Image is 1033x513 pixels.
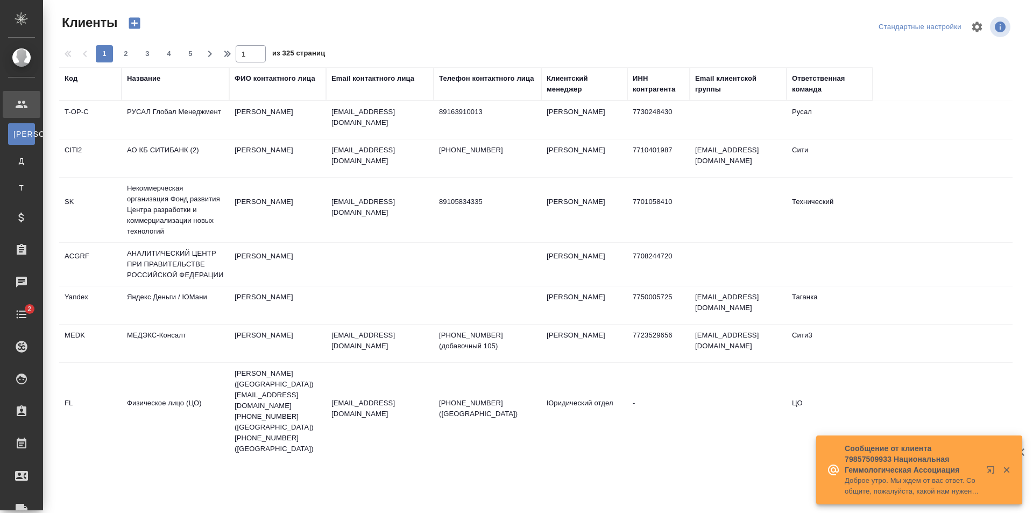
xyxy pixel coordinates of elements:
div: Email клиентской группы [695,73,781,95]
td: [PERSON_NAME] [229,101,326,139]
button: 3 [139,45,156,62]
span: 5 [182,48,199,59]
p: [PHONE_NUMBER] (добавочный 105) [439,330,536,352]
a: Т [8,177,35,199]
div: Email контактного лица [331,73,414,84]
td: [PERSON_NAME] [541,286,627,324]
td: 7701058410 [627,191,690,229]
button: Создать [122,14,147,32]
p: [PHONE_NUMBER] ([GEOGRAPHIC_DATA]) [439,398,536,419]
td: [PERSON_NAME] [541,191,627,229]
span: Настроить таблицу [964,14,990,40]
td: [PERSON_NAME] [229,286,326,324]
div: ИНН контрагента [633,73,684,95]
span: 2 [21,304,38,314]
td: CITI2 [59,139,122,177]
td: [PERSON_NAME] [541,325,627,362]
div: Ответственная команда [792,73,867,95]
button: 4 [160,45,178,62]
td: Таганка [787,286,873,324]
p: [EMAIL_ADDRESS][DOMAIN_NAME] [331,107,428,128]
td: [PERSON_NAME] [229,325,326,362]
td: Яндекс Деньги / ЮМани [122,286,229,324]
td: РУСАЛ Глобал Менеджмент [122,101,229,139]
td: ЦО [787,392,873,430]
p: Доброе утро. Мы ждем от вас ответ. Сообщите, пожалуйста, какой нам нужен специалист, и давайте завтр [845,475,979,497]
button: 5 [182,45,199,62]
td: [PERSON_NAME] [541,245,627,283]
span: [PERSON_NAME] [13,129,30,139]
button: Закрыть [995,465,1017,475]
td: МЕДЭКС-Консалт [122,325,229,362]
td: Физическое лицо (ЦО) [122,392,229,430]
p: [EMAIL_ADDRESS][DOMAIN_NAME] [331,196,428,218]
td: [PERSON_NAME] [541,101,627,139]
span: 3 [139,48,156,59]
td: Некоммерческая организация Фонд развития Центра разработки и коммерциализации новых технологий [122,178,229,242]
div: Название [127,73,160,84]
div: ФИО контактного лица [235,73,315,84]
button: 2 [117,45,135,62]
td: [PERSON_NAME] [229,191,326,229]
td: 7723529656 [627,325,690,362]
td: Русал [787,101,873,139]
div: Клиентский менеджер [547,73,622,95]
a: 2 [3,301,40,328]
td: Yandex [59,286,122,324]
p: Сообщение от клиента 79857509933 Национальная Геммологическая Ассоциация [845,443,979,475]
a: Д [8,150,35,172]
td: MEDK [59,325,122,362]
span: из 325 страниц [272,47,325,62]
td: Юридический отдел [541,392,627,430]
p: [EMAIL_ADDRESS][DOMAIN_NAME] [331,330,428,352]
td: Сити [787,139,873,177]
p: [EMAIL_ADDRESS][DOMAIN_NAME] [331,398,428,419]
td: 7750005725 [627,286,690,324]
span: 4 [160,48,178,59]
p: [EMAIL_ADDRESS][DOMAIN_NAME] [331,145,428,166]
a: [PERSON_NAME] [8,123,35,145]
td: - [627,392,690,430]
p: 89105834335 [439,196,536,207]
span: Клиенты [59,14,117,31]
td: 7730248430 [627,101,690,139]
td: T-OP-C [59,101,122,139]
td: 7710401987 [627,139,690,177]
td: FL [59,392,122,430]
button: Открыть в новой вкладке [980,459,1006,485]
td: [PERSON_NAME] [229,139,326,177]
div: Телефон контактного лица [439,73,534,84]
td: 7708244720 [627,245,690,283]
td: Сити3 [787,325,873,362]
span: Посмотреть информацию [990,17,1013,37]
td: Технический [787,191,873,229]
div: split button [876,19,964,36]
span: 2 [117,48,135,59]
td: [EMAIL_ADDRESS][DOMAIN_NAME] [690,139,787,177]
td: АНАЛИТИЧЕСКИЙ ЦЕНТР ПРИ ПРАВИТЕЛЬСТВЕ РОССИЙСКОЙ ФЕДЕРАЦИИ [122,243,229,286]
p: [PHONE_NUMBER] [439,145,536,156]
p: 89163910013 [439,107,536,117]
td: [PERSON_NAME] [229,245,326,283]
td: [EMAIL_ADDRESS][DOMAIN_NAME] [690,325,787,362]
td: АО КБ СИТИБАНК (2) [122,139,229,177]
td: ACGRF [59,245,122,283]
td: [PERSON_NAME] ([GEOGRAPHIC_DATA]) [EMAIL_ADDRESS][DOMAIN_NAME] [PHONE_NUMBER] ([GEOGRAPHIC_DATA])... [229,363,326,460]
td: SK [59,191,122,229]
span: Т [13,182,30,193]
span: Д [13,156,30,166]
div: Код [65,73,77,84]
td: [PERSON_NAME] [541,139,627,177]
td: [EMAIL_ADDRESS][DOMAIN_NAME] [690,286,787,324]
